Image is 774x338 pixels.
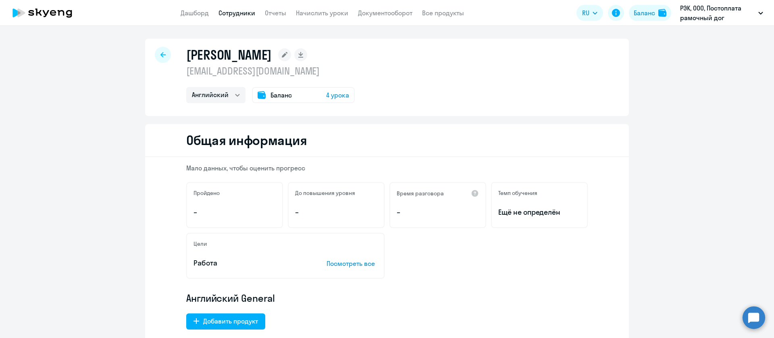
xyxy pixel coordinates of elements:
a: Дашборд [181,9,209,17]
p: Посмотреть все [327,259,377,268]
p: РЭК, ООО, Постоплата рамочный дог [680,3,755,23]
p: – [193,207,276,218]
span: 4 урока [326,90,349,100]
h1: [PERSON_NAME] [186,47,272,63]
button: РЭК, ООО, Постоплата рамочный дог [676,3,767,23]
h5: Время разговора [397,190,444,197]
div: Баланс [634,8,655,18]
h5: Пройдено [193,189,220,197]
p: [EMAIL_ADDRESS][DOMAIN_NAME] [186,64,355,77]
a: Все продукты [422,9,464,17]
span: RU [582,8,589,18]
span: Английский General [186,292,275,305]
img: balance [658,9,666,17]
h2: Общая информация [186,132,307,148]
a: Начислить уроки [296,9,348,17]
button: Добавить продукт [186,313,265,330]
p: – [295,207,377,218]
span: Баланс [270,90,292,100]
a: Сотрудники [218,9,255,17]
p: Работа [193,258,302,268]
span: Ещё не определён [498,207,580,218]
p: Мало данных, чтобы оценить прогресс [186,164,588,172]
h5: Цели [193,240,207,247]
button: Балансbalance [629,5,671,21]
a: Документооборот [358,9,412,17]
button: RU [576,5,603,21]
div: Добавить продукт [203,316,258,326]
p: – [397,207,479,218]
h5: Темп обучения [498,189,537,197]
h5: До повышения уровня [295,189,355,197]
a: Отчеты [265,9,286,17]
